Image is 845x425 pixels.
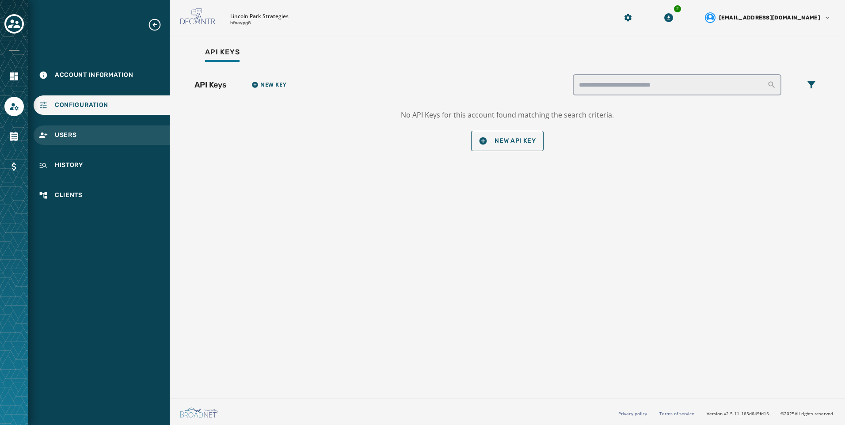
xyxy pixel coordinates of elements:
span: © 2025 All rights reserved. [780,410,834,417]
span: Api Keys [205,48,240,57]
button: Filters menu [803,76,820,94]
button: New API Key [471,131,544,151]
span: History [55,161,83,170]
span: New Key [260,81,286,88]
p: Lincoln Park Strategies [230,13,289,20]
button: User settings [701,9,834,27]
span: Version [707,410,773,417]
p: hfoaypg8 [230,20,251,27]
p: No API Keys for this account found matching the search criteria. [401,110,614,120]
a: Navigate to Configuration [34,95,170,115]
a: Api Keys [198,43,247,64]
a: Privacy policy [618,410,647,417]
button: Download Menu [661,10,677,26]
h2: API Keys [194,79,227,91]
button: Toggle account select drawer [4,14,24,34]
div: 2 [673,4,682,13]
a: Navigate to Account Information [34,65,170,85]
a: Terms of service [659,410,694,417]
span: New API Key [479,137,536,145]
button: Add new API Key [248,78,289,92]
span: Configuration [55,101,108,110]
a: Navigate to Users [34,125,170,145]
span: Account Information [55,71,133,80]
span: Clients [55,191,83,200]
span: [EMAIL_ADDRESS][DOMAIN_NAME] [719,14,820,21]
a: Navigate to Account [4,97,24,116]
a: Navigate to Orders [4,127,24,146]
a: Navigate to Billing [4,157,24,176]
a: Navigate to History [34,156,170,175]
a: Navigate to Home [4,67,24,86]
button: Expand sub nav menu [148,18,169,32]
a: Navigate to Clients [34,186,170,205]
span: v2.5.11_165d649fd1592c218755210ebffa1e5a55c3084e [724,410,773,417]
button: Manage global settings [620,10,636,26]
span: Users [55,131,77,140]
